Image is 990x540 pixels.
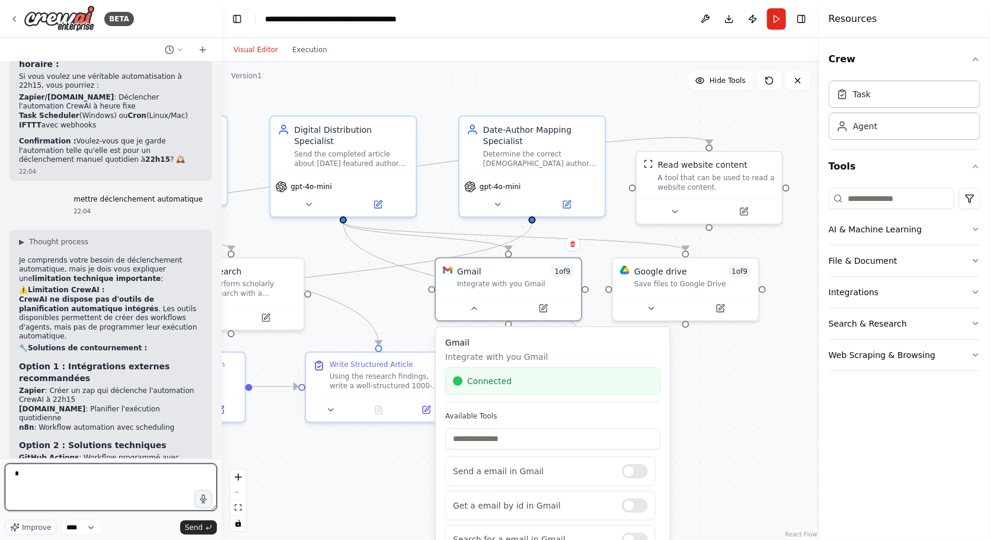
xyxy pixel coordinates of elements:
div: A tool that can be used to read a website content. [658,173,775,192]
div: Google DriveGoogle drive1of9Save files to Google Drive [612,257,759,322]
div: Research Author Information [123,360,225,369]
h2: ⚠️ [19,286,203,295]
button: Search & Research [829,308,981,339]
button: Start a new chat [193,43,212,57]
div: Determine the correct [DEMOGRAPHIC_DATA] author to write about based on [DATE] date using the pre... [483,150,598,169]
nav: breadcrumb [265,13,398,25]
strong: IFTTT [19,121,41,129]
span: gpt-4o-mini [480,182,520,191]
span: Number of enabled actions [729,266,752,277]
strong: Solutions de contournement : [28,344,147,352]
button: Open in side panel [687,301,754,315]
div: Send the completed article about [DATE] featured author via Gmail to [EMAIL_ADDRESS][DOMAIN_NAME]... [294,150,408,169]
strong: GitHub Actions [19,453,79,462]
strong: Confirmation : [19,137,76,145]
button: toggle interactivity [231,516,246,531]
div: Gmail [457,266,481,277]
strong: CrewAI ne dispose pas d'outils de planification automatique intégrés [19,295,158,313]
img: Gmail [443,266,452,275]
div: Write Structured Article [330,360,413,369]
div: BETA [104,12,134,26]
button: Open in side panel [534,197,601,212]
g: Edge from 08e37e87-2e3f-4e04-85d8-522771888ba5 to 18310cf2-0513-4854-83bf-099a45d0e284 [253,381,298,392]
div: Task [853,88,871,100]
button: No output available [354,403,404,417]
strong: Option 2 : Solutions techniques [19,440,167,450]
li: avec webhooks [19,121,203,130]
button: Switch to previous chat [160,43,189,57]
div: Date-Author Mapping Specialist [483,124,598,148]
p: Integrate with you Gmail [445,351,660,363]
p: Je comprends votre besoin de déclenchement automatique, mais je dois vous expliquer une : [19,256,203,284]
div: Using the research findings, write a well-structured 1000-word article about [DATE] featured auth... [330,372,444,391]
button: Open in side panel [510,301,577,315]
div: Conduct comprehensive research on the author determined by [DATE] date, including biographical de... [123,372,238,391]
button: ▶Thought process [19,237,88,247]
button: Click to speak your automation idea [194,490,212,508]
strong: Limitation CrewAI : [28,286,105,294]
h2: 🔧 [19,344,203,353]
li: : Planifier l'exécution quotidienne [19,405,203,423]
div: React Flow controls [231,469,246,531]
div: Read website content [658,159,748,171]
div: Integrate with you Gmail [457,280,574,289]
strong: Option 1 : Intégrations externes recommandées [19,362,170,383]
button: Integrations [829,277,981,308]
li: : Déclencher l'automation CrewAI à heure fixe [19,93,203,111]
span: Hide Tools [710,76,746,85]
button: Open in side panel [344,197,411,212]
div: Digital Distribution SpecialistSend the completed article about [DATE] featured author via Gmail ... [270,116,417,218]
div: Scholar Search [180,266,241,277]
p: Si vous voulez une véritable automatisation à 22h15, vous pourriez : [19,72,203,91]
div: Save files to Google Drive [634,280,751,289]
img: Google Drive [620,266,630,275]
span: gpt-4o-mini [290,182,331,191]
p: Voulez-vous que je garde l'automation telle qu'elle est pour un déclenchement manuel quotidien à ... [19,137,203,165]
img: Logo [24,5,95,32]
button: Delete node [565,237,580,252]
h3: Gmail [445,337,660,349]
span: Thought process [29,237,88,247]
li: : Créer un zap qui déclenche l'automation CrewAI à 22h15 [19,386,203,405]
div: Version 1 [231,71,262,81]
div: Agent [853,120,877,132]
div: A tool to perform scholarly literature search with a search_query. [180,280,296,299]
span: Improve [22,523,51,532]
strong: Task Scheduler [19,111,79,120]
li: : Workflow programmé avec webhook vers [GEOGRAPHIC_DATA] [19,453,203,472]
p: . Les outils disponibles permettent de créer des workflows d'agents, mais pas de programmer leur ... [19,295,203,341]
button: Open in side panel [232,311,299,325]
button: Open in side panel [711,205,778,219]
button: Tools [829,150,981,183]
button: AI & Machine Learning [829,214,981,245]
a: React Flow attribution [785,531,817,538]
p: Send a email in Gmail [453,465,612,477]
li: : Workflow automation avec scheduling [19,423,203,433]
button: Hide Tools [688,71,753,90]
div: ScrapeWebsiteToolRead website contentA tool that can be used to read a website content. [635,151,783,225]
div: Write Structured ArticleUsing the research findings, write a well-structured 1000-word article ab... [305,352,452,423]
button: Hide right sidebar [793,11,810,27]
li: (Windows) ou (Linux/Mac) [19,111,203,121]
strong: limitation technique importante [33,274,161,283]
span: Number of enabled actions [551,266,574,277]
p: mettre déclenchement automatique [74,195,203,205]
strong: Zapier/[DOMAIN_NAME] [19,93,114,101]
button: Improve [5,520,56,535]
button: Execution [285,43,334,57]
button: zoom out [231,485,246,500]
g: Edge from c0163f0e-aacb-493c-847b-1c0bbeadf9c2 to 18310cf2-0513-4854-83bf-099a45d0e284 [149,210,385,345]
button: File & Document [829,245,981,276]
h4: Resources [829,12,877,26]
strong: Cron [127,111,146,120]
span: Send [185,523,203,532]
div: GmailGmail1of9Integrate with you GmailGmailIntegrate with you GmailConnectedAvailable ToolsSend a... [435,257,582,322]
button: Hide left sidebar [229,11,245,27]
img: ScrapeWebsiteTool [644,159,653,168]
div: Date-Author Mapping SpecialistDetermine the correct [DEMOGRAPHIC_DATA] author to write about base... [458,116,606,218]
div: Google drive [634,266,687,277]
button: Crew [829,43,981,76]
button: fit view [231,500,246,516]
div: Research Author InformationConduct comprehensive research on the author determined by [DATE] date... [98,352,246,423]
p: Get a email by id in Gmail [453,500,612,512]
